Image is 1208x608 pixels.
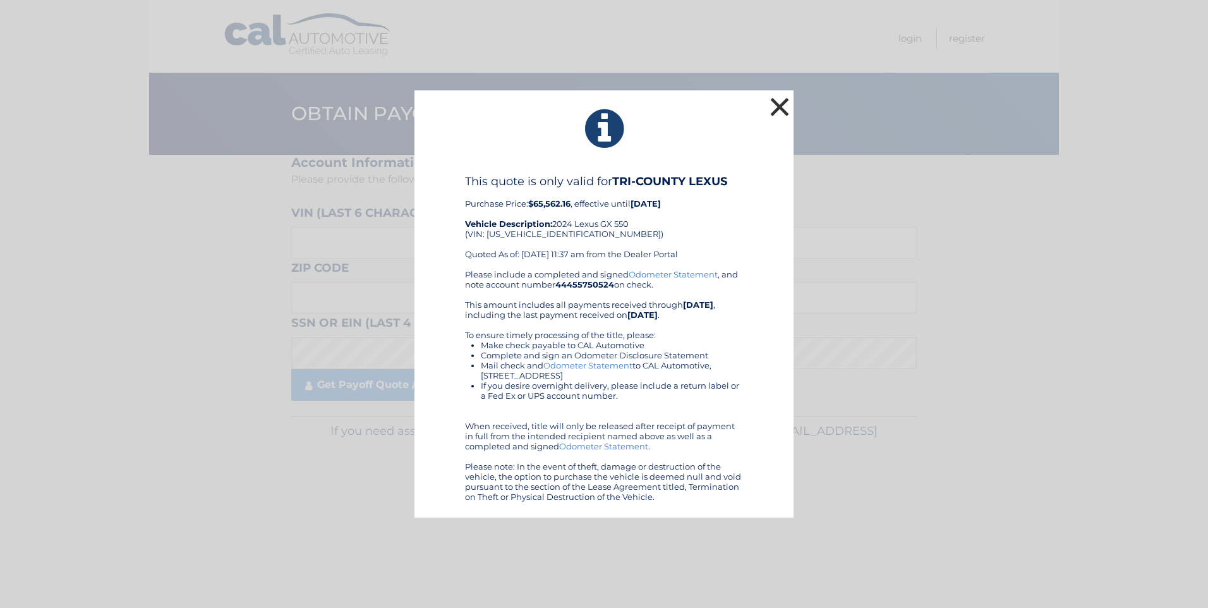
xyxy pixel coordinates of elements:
b: 44455750524 [555,279,614,289]
h4: This quote is only valid for [465,174,743,188]
b: [DATE] [631,198,661,209]
a: Odometer Statement [629,269,718,279]
li: If you desire overnight delivery, please include a return label or a Fed Ex or UPS account number. [481,380,743,401]
li: Mail check and to CAL Automotive, [STREET_ADDRESS] [481,360,743,380]
b: TRI-COUNTY LEXUS [612,174,727,188]
a: Odometer Statement [543,360,632,370]
a: Odometer Statement [559,441,648,451]
li: Complete and sign an Odometer Disclosure Statement [481,350,743,360]
b: $65,562.16 [528,198,571,209]
button: × [767,94,792,119]
b: [DATE] [683,300,713,310]
b: [DATE] [627,310,658,320]
li: Make check payable to CAL Automotive [481,340,743,350]
strong: Vehicle Description: [465,219,552,229]
div: Please include a completed and signed , and note account number on check. This amount includes al... [465,269,743,502]
div: Purchase Price: , effective until 2024 Lexus GX 550 (VIN: [US_VEHICLE_IDENTIFICATION_NUMBER]) Quo... [465,174,743,269]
